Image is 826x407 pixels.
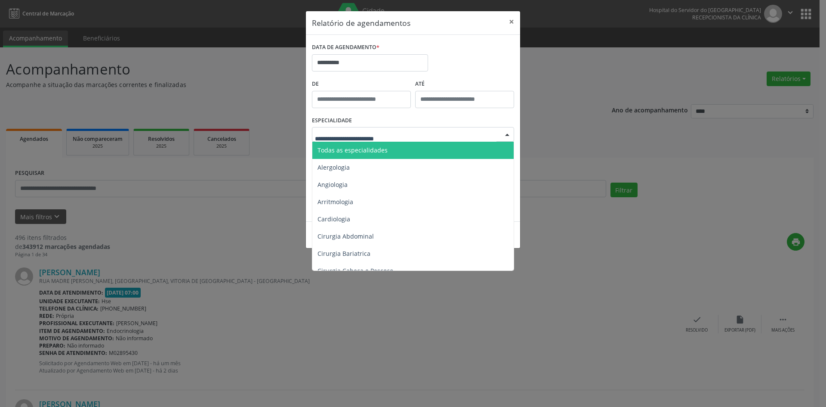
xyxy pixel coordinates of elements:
[317,198,353,206] span: Arritmologia
[317,180,348,189] span: Angiologia
[317,215,350,223] span: Cardiologia
[317,146,388,154] span: Todas as especialidades
[317,232,374,240] span: Cirurgia Abdominal
[415,78,514,91] label: ATÉ
[312,114,352,127] label: ESPECIALIDADE
[312,78,411,91] label: De
[312,17,410,28] h5: Relatório de agendamentos
[312,41,379,54] label: DATA DE AGENDAMENTO
[317,163,350,171] span: Alergologia
[317,249,370,258] span: Cirurgia Bariatrica
[503,11,520,32] button: Close
[317,267,393,275] span: Cirurgia Cabeça e Pescoço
